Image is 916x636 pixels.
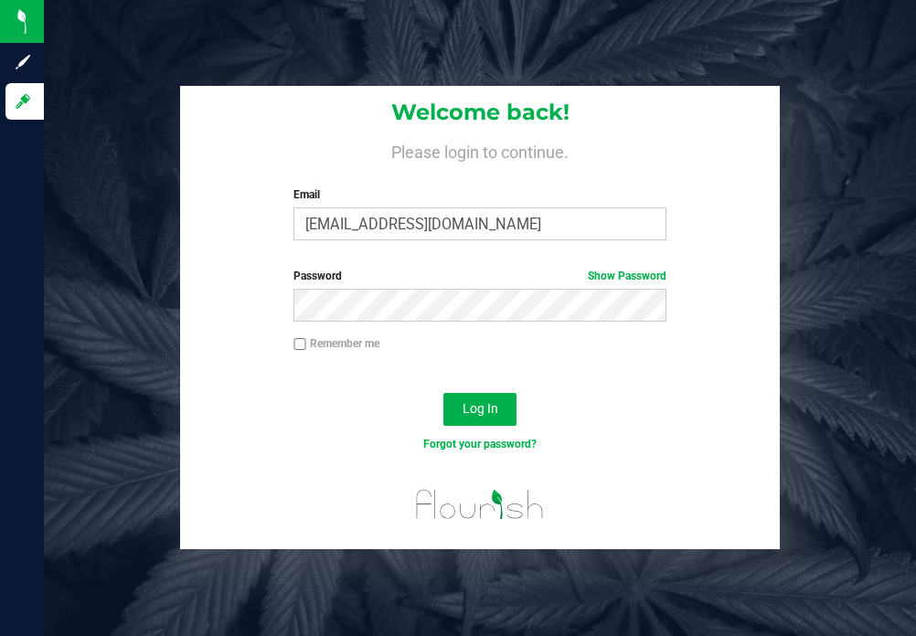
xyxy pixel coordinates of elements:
inline-svg: Sign up [14,53,32,71]
input: Remember me [293,338,306,351]
inline-svg: Log in [14,92,32,111]
span: Log In [463,401,498,416]
h1: Welcome back! [180,101,780,124]
h4: Please login to continue. [180,139,780,161]
a: Show Password [588,270,666,282]
span: Password [293,270,342,282]
img: flourish_logo.svg [405,472,555,537]
button: Log In [443,393,517,426]
a: Forgot your password? [423,438,537,450]
label: Email [293,186,666,203]
label: Remember me [293,335,379,352]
